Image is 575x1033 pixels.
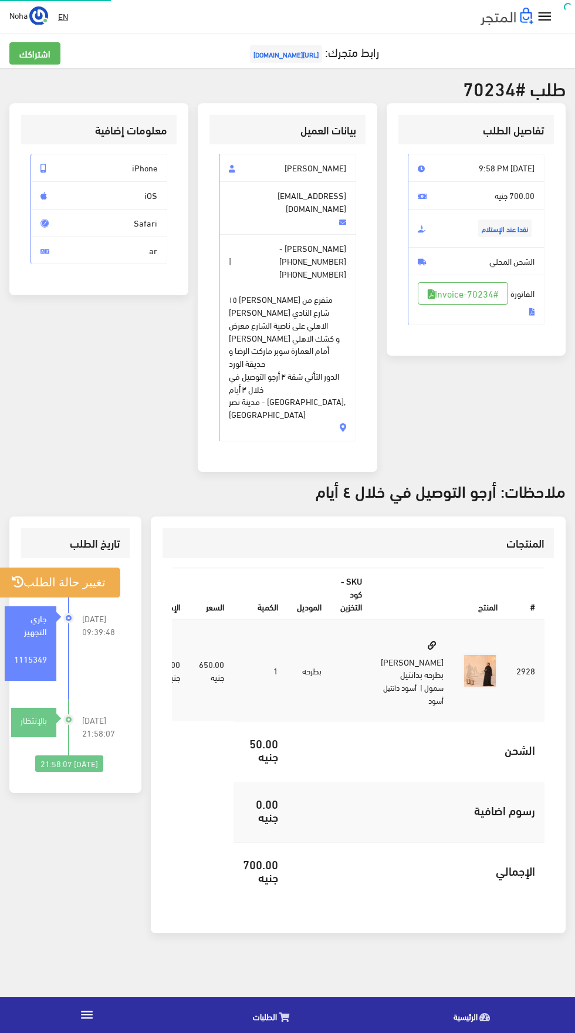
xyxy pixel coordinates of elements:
h3: المنتجات [172,538,544,549]
th: الموديل [287,568,331,619]
td: بطرحه [287,619,331,721]
a: #Invoice-70234 [418,282,508,305]
h5: اﻹجمالي [297,864,535,877]
u: EN [58,9,68,23]
a: الرئيسية [374,1000,575,1030]
span: Noha [9,8,28,22]
span: نقدا عند الإستلام [478,220,532,237]
h5: رسوم اضافية [297,804,535,816]
span: Safari [31,209,167,237]
h5: 700.00 جنيه [243,858,278,883]
img: ... [29,6,48,25]
td: 2928 [507,619,544,721]
h3: تفاصيل الطلب [408,124,544,136]
td: 1 [234,619,287,721]
span: [EMAIL_ADDRESS][DOMAIN_NAME] [219,181,356,235]
span: [DATE] 09:39:48 [82,612,121,638]
span: [PHONE_NUMBER] [279,268,346,281]
h3: تاريخ الطلب [31,538,120,549]
a: EN [53,6,73,27]
td: 650.00 جنيه [190,619,234,721]
a: اشتراكك [9,42,60,65]
span: iPhone [31,154,167,182]
span: الفاتورة [408,275,544,325]
small: | أسود دانتيل أسود [383,680,444,707]
span: [DATE] 21:58:07 [82,714,121,740]
div: بالإنتظار [11,714,56,727]
i:  [536,8,553,25]
span: iOS [31,181,167,210]
span: ar [31,237,167,265]
h5: الشحن [297,743,535,756]
span: [PERSON_NAME] [219,154,356,182]
span: 700.00 جنيه [408,181,544,210]
h3: معلومات إضافية [31,124,167,136]
span: [DATE] 9:58 PM [408,154,544,182]
small: سمول [424,680,444,694]
span: الطلبات [253,1009,277,1024]
th: المنتج [371,568,507,619]
strong: جاري التجهيز [24,612,47,637]
h5: 0.00 جنيه [243,797,278,823]
img: . [481,8,533,25]
strong: 1115349 [14,652,47,665]
th: السعر [190,568,234,619]
span: [PERSON_NAME] - | [219,234,356,441]
a: رابط متجرك:[URL][DOMAIN_NAME] [247,40,379,62]
span: الشحن المحلي [408,247,544,275]
h3: بيانات العميل [219,124,356,136]
h3: ملاحظات: أرجو التوصيل في خلال ٤ أيام [9,481,566,499]
td: [PERSON_NAME] بطرحه بدانتيل [371,619,453,721]
i:  [79,1007,94,1022]
span: ١٥ [PERSON_NAME] متفرع من [PERSON_NAME] شارع النادي الاهلي على ناصية الشارع معرض [PERSON_NAME] و ... [229,281,346,421]
th: SKU - كود التخزين [331,568,371,619]
span: الرئيسية [454,1009,478,1024]
div: [DATE] 21:58:07 [35,755,103,772]
span: [URL][DOMAIN_NAME] [250,45,322,63]
span: [PHONE_NUMBER] [279,255,346,268]
a: ... Noha [9,6,48,25]
h5: 50.00 جنيه [243,737,278,762]
th: الكمية [234,568,287,619]
th: # [507,568,544,619]
h2: طلب #70234 [9,77,566,98]
a: الطلبات [174,1000,374,1030]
